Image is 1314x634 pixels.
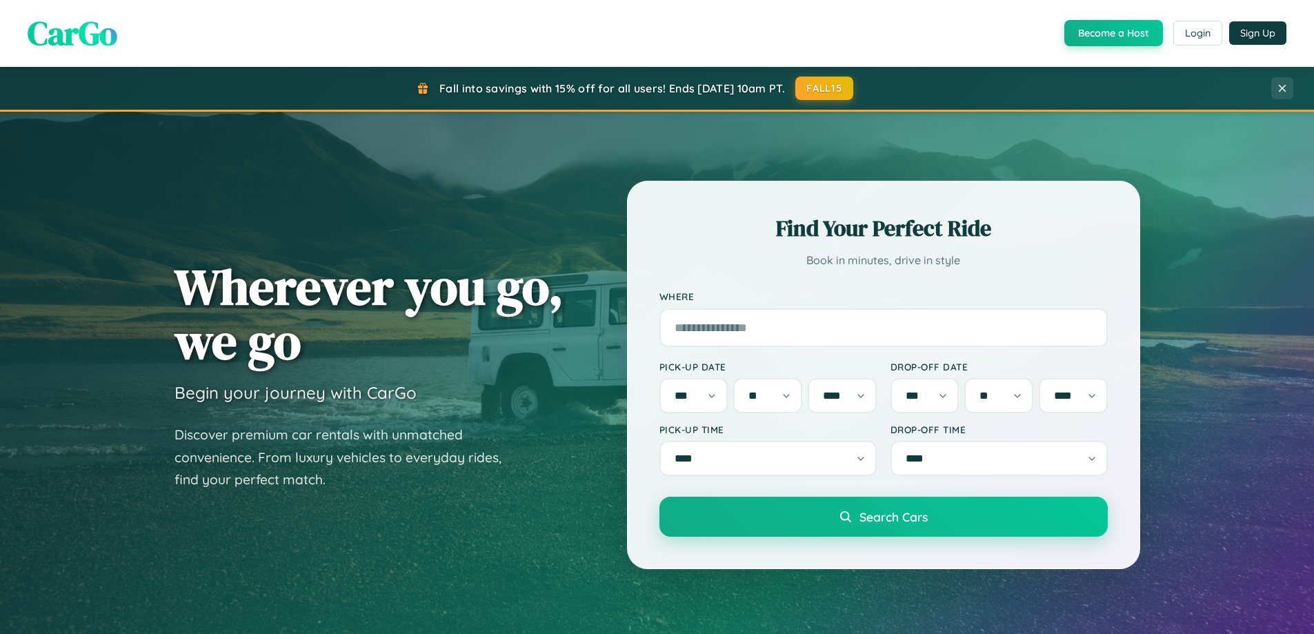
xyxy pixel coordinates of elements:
button: Sign Up [1229,21,1286,45]
h2: Find Your Perfect Ride [659,213,1108,244]
span: Fall into savings with 15% off for all users! Ends [DATE] 10am PT. [439,81,785,95]
button: FALL15 [795,77,853,100]
span: Search Cars [859,509,928,524]
p: Book in minutes, drive in style [659,250,1108,270]
label: Drop-off Time [890,424,1108,435]
label: Pick-up Date [659,361,877,373]
label: Drop-off Date [890,361,1108,373]
p: Discover premium car rentals with unmatched convenience. From luxury vehicles to everyday rides, ... [175,424,519,491]
button: Become a Host [1064,20,1163,46]
label: Pick-up Time [659,424,877,435]
label: Where [659,291,1108,303]
button: Login [1173,21,1222,46]
h1: Wherever you go, we go [175,259,564,368]
button: Search Cars [659,497,1108,537]
span: CarGo [28,10,117,56]
h3: Begin your journey with CarGo [175,382,417,403]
